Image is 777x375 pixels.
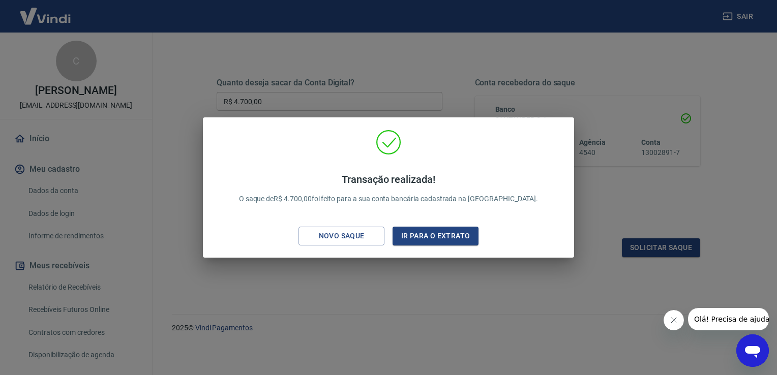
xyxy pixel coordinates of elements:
iframe: Botão para abrir a janela de mensagens [736,334,769,367]
button: Ir para o extrato [393,227,479,245]
div: Novo saque [307,230,377,242]
button: Novo saque [298,227,384,245]
iframe: Mensagem da empresa [688,308,769,330]
span: Olá! Precisa de ajuda? [6,7,85,15]
iframe: Fechar mensagem [664,310,684,330]
h4: Transação realizada! [239,173,539,185]
p: O saque de R$ 4.700,00 foi feito para a sua conta bancária cadastrada na [GEOGRAPHIC_DATA]. [239,173,539,204]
